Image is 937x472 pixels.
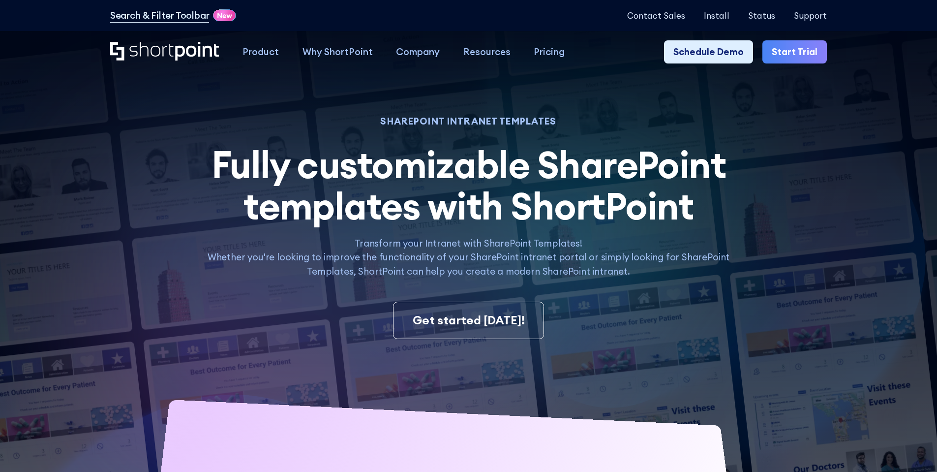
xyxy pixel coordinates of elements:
[664,40,753,64] a: Schedule Demo
[194,236,742,279] p: Transform your Intranet with SharePoint Templates! Whether you're looking to improve the function...
[242,45,279,59] div: Product
[110,42,219,62] a: Home
[522,40,577,64] a: Pricing
[534,45,565,59] div: Pricing
[794,11,827,20] a: Support
[704,11,729,20] a: Install
[627,11,685,20] a: Contact Sales
[762,40,827,64] a: Start Trial
[748,11,775,20] a: Status
[452,40,522,64] a: Resources
[194,117,742,126] h1: SHAREPOINT INTRANET TEMPLATES
[110,8,210,23] a: Search & Filter Toolbar
[231,40,291,64] a: Product
[393,302,544,339] a: Get started [DATE]!
[396,45,440,59] div: Company
[212,141,726,229] span: Fully customizable SharePoint templates with ShortPoint
[463,45,511,59] div: Resources
[384,40,452,64] a: Company
[291,40,385,64] a: Why ShortPoint
[413,312,525,329] div: Get started [DATE]!
[302,45,373,59] div: Why ShortPoint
